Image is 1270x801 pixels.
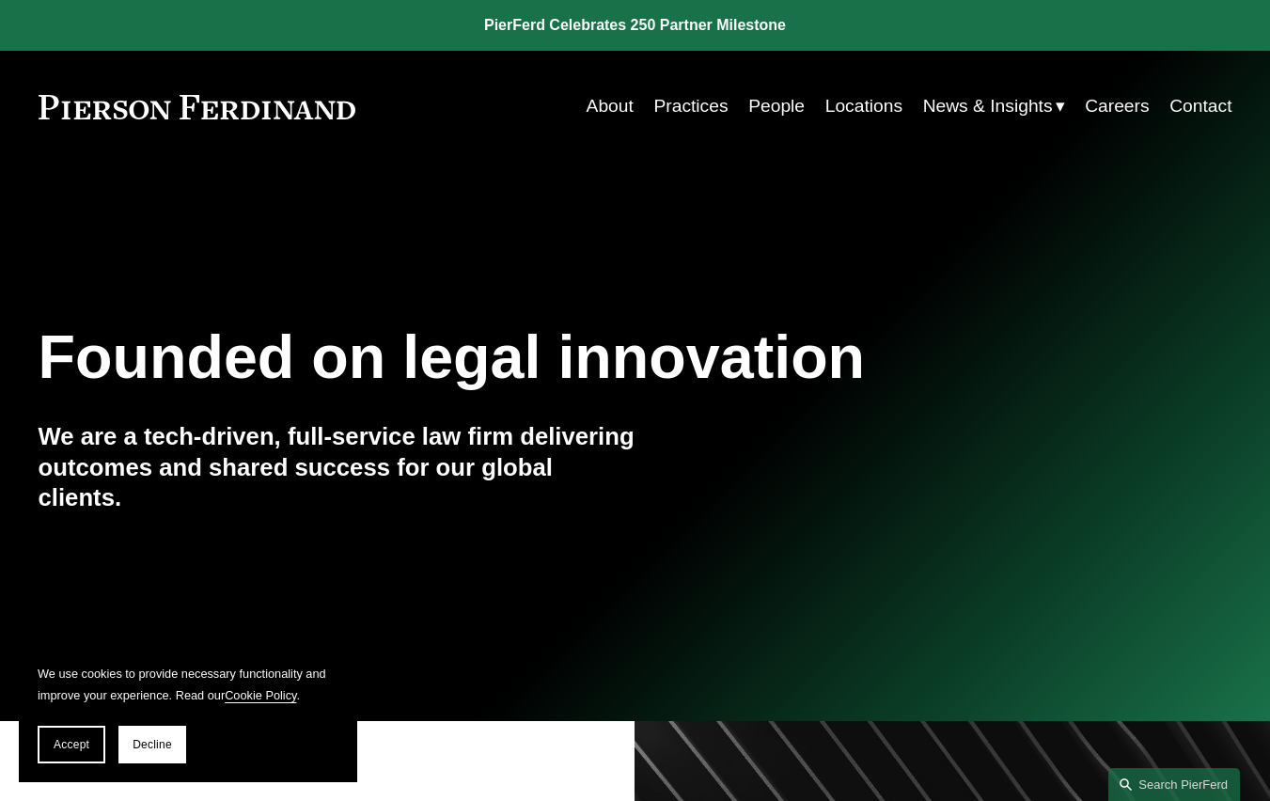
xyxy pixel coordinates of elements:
a: Contact [1169,88,1231,124]
a: Cookie Policy [225,688,296,702]
a: Careers [1085,88,1149,124]
a: Locations [825,88,902,124]
section: Cookie banner [19,645,357,782]
h1: Founded on legal innovation [39,322,1033,392]
span: Decline [133,738,172,751]
p: We use cookies to provide necessary functionality and improve your experience. Read our . [38,664,338,707]
h4: We are a tech-driven, full-service law firm delivering outcomes and shared success for our global... [39,421,635,513]
button: Accept [38,726,105,763]
span: News & Insights [923,90,1053,123]
a: People [748,88,805,124]
button: Decline [118,726,186,763]
a: Search this site [1108,768,1240,801]
a: Practices [653,88,728,124]
span: Accept [54,738,89,751]
a: folder dropdown [923,88,1065,124]
a: About [587,88,634,124]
